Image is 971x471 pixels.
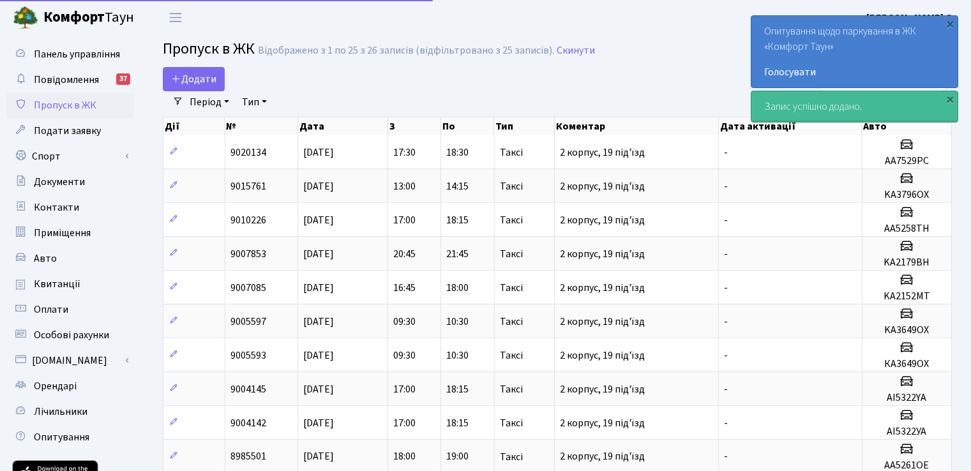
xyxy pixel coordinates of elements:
[298,117,388,135] th: Дата
[724,348,728,363] span: -
[184,91,234,113] a: Період
[303,213,334,227] span: [DATE]
[230,247,266,261] span: 9007853
[724,213,728,227] span: -
[500,317,523,327] span: Таксі
[500,452,523,462] span: Таксі
[724,281,728,295] span: -
[868,257,946,269] h5: KA2179BH
[303,416,334,430] span: [DATE]
[441,117,494,135] th: По
[34,47,120,61] span: Панель управління
[230,315,266,329] span: 9005597
[230,382,266,396] span: 9004145
[560,281,645,295] span: 2 корпус, 19 під'їзд
[944,17,956,30] div: ×
[34,303,68,317] span: Оплати
[6,373,134,399] a: Орендарі
[160,7,192,28] button: Переключити навігацію
[34,98,96,112] span: Пропуск в ЖК
[724,416,728,430] span: -
[6,169,134,195] a: Документи
[6,271,134,297] a: Квитанції
[868,324,946,336] h5: KA3649OX
[34,124,101,138] span: Подати заявку
[560,382,645,396] span: 2 корпус, 19 під'їзд
[868,290,946,303] h5: KA2152MT
[560,146,645,160] span: 2 корпус, 19 під'їзд
[560,213,645,227] span: 2 корпус, 19 під'їзд
[393,348,416,363] span: 09:30
[560,450,645,464] span: 2 корпус, 19 під'їзд
[303,450,334,464] span: [DATE]
[163,38,255,60] span: Пропуск в ЖК
[34,405,87,419] span: Лічильники
[393,382,416,396] span: 17:00
[500,283,523,293] span: Таксі
[393,213,416,227] span: 17:00
[724,179,728,193] span: -
[393,416,416,430] span: 17:00
[446,416,469,430] span: 18:15
[500,181,523,191] span: Таксі
[163,67,225,91] a: Додати
[751,91,958,122] div: Запис успішно додано.
[225,117,298,135] th: №
[258,45,554,57] div: Відображено з 1 по 25 з 26 записів (відфільтровано з 25 записів).
[6,195,134,220] a: Контакти
[230,179,266,193] span: 9015761
[6,246,134,271] a: Авто
[6,348,134,373] a: [DOMAIN_NAME]
[868,426,946,438] h5: АІ5322УА
[6,220,134,246] a: Приміщення
[393,247,416,261] span: 20:45
[303,315,334,329] span: [DATE]
[866,10,956,26] a: [PERSON_NAME] О.
[868,392,946,404] h5: AI5322YA
[303,281,334,295] span: [DATE]
[393,315,416,329] span: 09:30
[34,328,109,342] span: Особові рахунки
[751,16,958,87] div: Опитування щодо паркування в ЖК «Комфорт Таун»
[13,5,38,31] img: logo.png
[34,73,99,87] span: Повідомлення
[868,223,946,235] h5: AA5258TH
[446,146,469,160] span: 18:30
[560,247,645,261] span: 2 корпус, 19 під'їзд
[560,348,645,363] span: 2 корпус, 19 під'їзд
[6,41,134,67] a: Панель управління
[237,91,272,113] a: Тип
[446,247,469,261] span: 21:45
[560,416,645,430] span: 2 корпус, 19 під'їзд
[500,249,523,259] span: Таксі
[393,281,416,295] span: 16:45
[163,117,225,135] th: Дії
[868,189,946,201] h5: KA3796OX
[500,418,523,428] span: Таксі
[6,322,134,348] a: Особові рахунки
[560,315,645,329] span: 2 корпус, 19 під'їзд
[724,382,728,396] span: -
[500,147,523,158] span: Таксі
[230,146,266,160] span: 9020134
[171,72,216,86] span: Додати
[555,117,719,135] th: Коментар
[724,247,728,261] span: -
[6,118,134,144] a: Подати заявку
[6,144,134,169] a: Спорт
[230,416,266,430] span: 9004142
[764,64,945,80] a: Голосувати
[500,215,523,225] span: Таксі
[34,200,79,214] span: Контакти
[724,146,728,160] span: -
[446,281,469,295] span: 18:00
[446,382,469,396] span: 18:15
[446,450,469,464] span: 19:00
[866,11,956,25] b: [PERSON_NAME] О.
[560,179,645,193] span: 2 корпус, 19 під'їзд
[6,93,134,118] a: Пропуск в ЖК
[230,281,266,295] span: 9007085
[303,247,334,261] span: [DATE]
[557,45,595,57] a: Скинути
[303,146,334,160] span: [DATE]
